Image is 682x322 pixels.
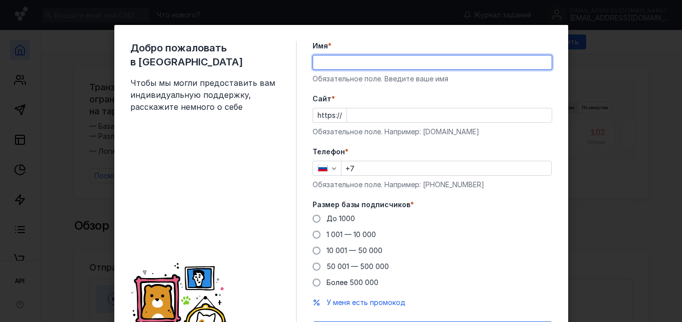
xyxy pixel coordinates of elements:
[313,94,332,104] span: Cайт
[327,214,355,223] span: До 1000
[327,278,378,287] span: Более 500 000
[327,246,382,255] span: 10 001 — 50 000
[327,298,405,307] span: У меня есть промокод
[313,127,552,137] div: Обязательное поле. Например: [DOMAIN_NAME]
[313,74,552,84] div: Обязательное поле. Введите ваше имя
[327,230,376,239] span: 1 001 — 10 000
[313,147,345,157] span: Телефон
[130,41,280,69] span: Добро пожаловать в [GEOGRAPHIC_DATA]
[313,41,328,51] span: Имя
[130,77,280,113] span: Чтобы мы могли предоставить вам индивидуальную поддержку, расскажите немного о себе
[327,262,389,271] span: 50 001 — 500 000
[313,200,410,210] span: Размер базы подписчиков
[313,180,552,190] div: Обязательное поле. Например: [PHONE_NUMBER]
[327,298,405,308] button: У меня есть промокод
